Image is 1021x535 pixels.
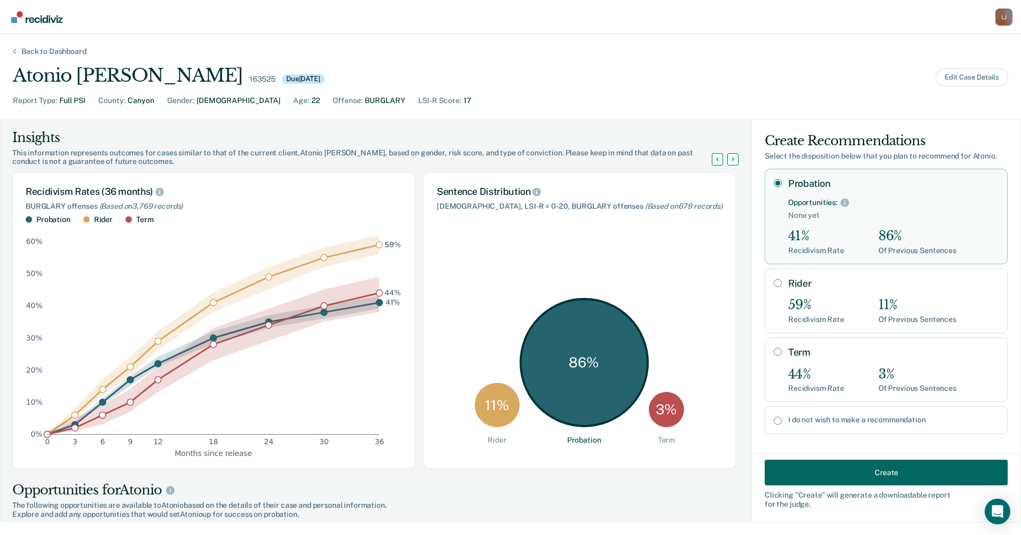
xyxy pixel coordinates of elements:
[45,437,50,446] text: 0
[99,202,183,210] span: (Based on 3,769 records )
[788,198,837,207] div: Opportunities:
[44,241,383,437] g: dot
[878,384,956,393] div: Of Previous Sentences
[567,436,601,445] div: Probation
[878,246,956,255] div: Of Previous Sentences
[175,449,252,457] g: x-axis label
[319,437,329,446] text: 30
[36,215,70,224] div: Probation
[386,298,400,306] text: 41%
[437,186,722,198] div: Sentence Distribution
[136,215,153,224] div: Term
[26,269,43,278] text: 50%
[12,129,725,146] div: Insights
[418,95,461,106] div: LSI-R Score :
[788,278,999,289] label: Rider
[26,301,43,310] text: 40%
[26,333,43,342] text: 30%
[765,152,1008,161] div: Select the disposition below that you plan to recommend for Atonio .
[311,95,320,106] div: 22
[878,315,956,324] div: Of Previous Sentences
[384,240,401,249] text: 59%
[878,297,956,313] div: 11%
[128,437,133,446] text: 9
[209,437,218,446] text: 18
[765,132,1008,150] div: Create Recommendations
[788,229,844,244] div: 41%
[167,95,194,106] div: Gender :
[788,297,844,313] div: 59%
[98,95,125,106] div: County :
[936,68,1008,86] button: Edit Case Details
[26,237,43,246] text: 60%
[878,229,956,244] div: 86%
[788,384,844,393] div: Recidivism Rate
[73,437,77,446] text: 3
[31,430,43,438] text: 0%
[249,75,276,84] div: 163525
[100,437,105,446] text: 6
[26,397,43,406] text: 10%
[365,95,405,106] div: BURGLARY
[788,211,999,220] span: None yet
[59,95,85,106] div: Full PSI
[658,436,675,445] div: Term
[13,95,57,106] div: Report Type :
[788,347,999,358] label: Term
[9,47,99,56] div: Back to Dashboard
[26,186,402,198] div: Recidivism Rates (36 months)
[13,65,243,86] div: Atonio [PERSON_NAME]
[788,246,844,255] div: Recidivism Rate
[26,365,43,374] text: 20%
[995,9,1012,26] div: L J
[26,237,43,438] g: y-axis tick label
[649,392,685,428] div: 3 %
[464,95,472,106] div: 17
[45,437,384,446] g: x-axis tick label
[128,95,154,106] div: Canyon
[384,288,401,297] text: 44%
[788,415,999,424] label: I do not wish to make a recommendation
[175,449,252,457] text: Months since release
[12,510,740,519] span: Explore and add any opportunities that would set Atonio up for success on probation.
[293,95,309,106] div: Age :
[995,9,1012,26] button: Profile dropdown button
[520,298,649,427] div: 86 %
[375,437,384,446] text: 36
[488,436,506,445] div: Rider
[12,501,740,510] span: The following opportunities are available to Atonio based on the details of their case and person...
[11,11,62,23] img: Recidiviz
[788,315,844,324] div: Recidivism Rate
[153,437,163,446] text: 12
[282,74,325,84] div: Due [DATE]
[384,240,401,306] g: text
[12,482,740,499] div: Opportunities for Atonio
[12,148,725,167] div: This information represents outcomes for cases similar to that of the current client, Atonio [PER...
[94,215,113,224] div: Rider
[437,202,722,211] div: [DEMOGRAPHIC_DATA], LSI-R = 0-20, BURGLARY offenses
[765,491,1008,509] div: Clicking " Create " will generate a downloadable report for the judge.
[197,95,280,106] div: [DEMOGRAPHIC_DATA]
[788,178,999,190] label: Probation
[878,367,956,382] div: 3%
[26,202,402,211] div: BURGLARY offenses
[475,383,519,427] div: 11 %
[264,437,273,446] text: 24
[645,202,722,210] span: (Based on 679 records )
[765,460,1008,485] button: Create
[788,367,844,382] div: 44%
[47,235,379,434] g: area
[985,499,1010,524] div: Open Intercom Messenger
[333,95,363,106] div: Offense :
